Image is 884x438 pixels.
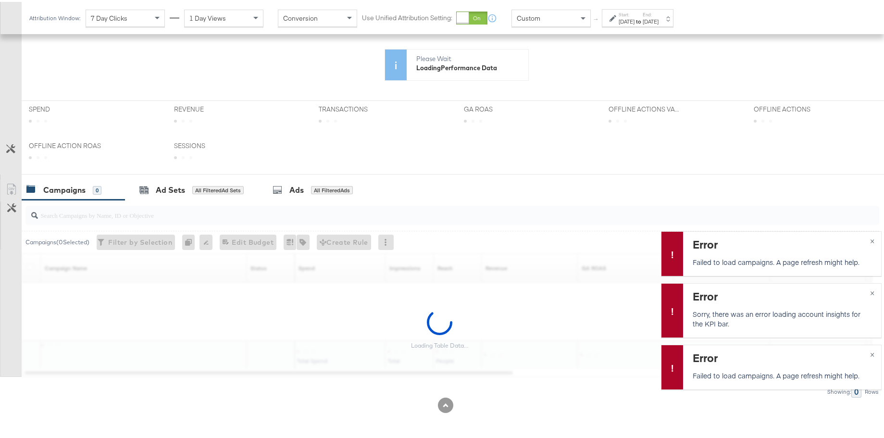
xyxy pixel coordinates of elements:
div: Loading Table Data... [411,340,468,348]
strong: to [635,16,643,23]
span: Custom [517,12,540,21]
div: [DATE] [643,16,659,24]
span: 7 Day Clicks [91,12,127,21]
div: Error [693,235,869,250]
input: Search Campaigns by Name, ID or Objective [38,200,801,219]
label: End: [643,10,659,16]
div: Error [693,287,869,302]
button: × [863,282,881,299]
div: Ads [289,183,304,194]
div: Ad Sets [156,183,185,194]
label: Start: [619,10,635,16]
span: × [870,346,874,357]
div: 0 [93,184,101,193]
div: [DATE] [619,16,635,24]
span: × [870,233,874,244]
p: Failed to load campaigns. A page refresh might help. [693,255,869,265]
label: Use Unified Attribution Setting: [362,12,452,21]
div: Campaigns [43,183,86,194]
div: Campaigns ( 0 Selected) [25,236,89,245]
div: Attribution Window: [29,13,81,20]
p: Sorry, there was an error loading account insights for the KPI bar. [693,307,869,326]
div: All Filtered Ads [311,184,353,193]
button: × [863,230,881,247]
span: ↑ [592,16,601,20]
button: × [863,343,881,361]
div: 0 [182,233,199,248]
div: Error [693,348,869,363]
span: 1 Day Views [189,12,226,21]
span: × [870,285,874,296]
span: Conversion [283,12,318,21]
p: Failed to load campaigns. A page refresh might help. [693,369,869,378]
div: All Filtered Ad Sets [192,184,244,193]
